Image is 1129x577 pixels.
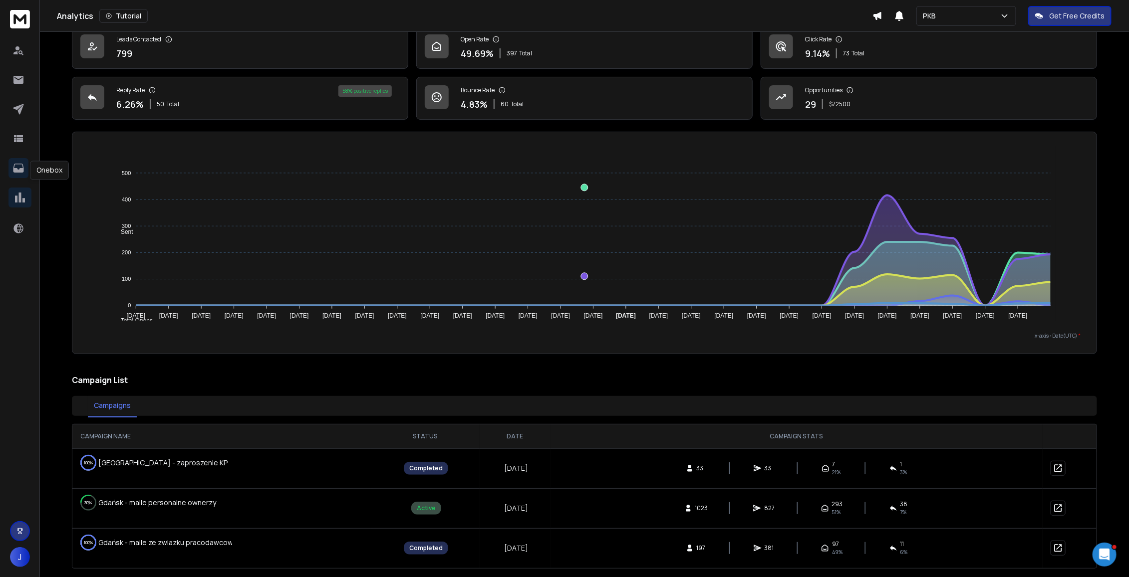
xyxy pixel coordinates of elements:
[461,86,495,94] p: Bounce Rate
[116,97,144,111] p: 6.26 %
[461,46,494,60] p: 49.69 %
[1028,6,1112,26] button: Get Free Credits
[72,77,408,120] a: Reply Rate6.26%50Total58% positive replies
[257,312,276,319] tspan: [DATE]
[480,528,551,568] td: [DATE]
[649,312,668,319] tspan: [DATE]
[1049,11,1105,21] p: Get Free Credits
[747,312,766,319] tspan: [DATE]
[453,312,472,319] tspan: [DATE]
[116,35,161,43] p: Leads Contacted
[761,77,1097,120] a: Opportunities29$72500
[900,500,908,508] span: 38
[411,502,441,515] div: Active
[72,489,232,517] td: Gdańsk - maile personalne ownerzy
[122,223,131,229] tspan: 300
[832,540,839,548] span: 97
[480,448,551,488] td: [DATE]
[322,312,341,319] tspan: [DATE]
[900,540,904,548] span: 11
[765,464,775,472] span: 33
[878,312,897,319] tspan: [DATE]
[122,170,131,176] tspan: 500
[833,460,836,468] span: 7
[480,424,551,448] th: DATE
[805,86,843,94] p: Opportunities
[519,49,532,57] span: Total
[765,544,775,552] span: 381
[113,317,153,324] span: Total Opens
[416,26,753,69] a: Open Rate49.69%397Total
[829,100,850,108] p: $ 72500
[1009,312,1028,319] tspan: [DATE]
[370,424,479,448] th: STATUS
[72,449,232,477] td: [GEOGRAPHIC_DATA] - zaproszenie KP
[851,49,864,57] span: Total
[805,35,832,43] p: Click Rate
[72,424,370,448] th: CAMPAIGN NAME
[519,312,538,319] tspan: [DATE]
[695,504,708,512] span: 1023
[584,312,603,319] tspan: [DATE]
[85,498,92,508] p: 30 %
[511,100,524,108] span: Total
[57,9,872,23] div: Analytics
[900,460,902,468] span: 1
[900,468,907,476] span: 3 %
[72,26,408,69] a: Leads Contacted799
[697,464,707,472] span: 33
[682,312,701,319] tspan: [DATE]
[116,86,145,94] p: Reply Rate
[113,228,133,235] span: Sent
[157,100,164,108] span: 50
[84,538,93,548] p: 100 %
[116,46,132,60] p: 799
[761,26,1097,69] a: Click Rate9.14%73Total
[338,85,392,97] div: 58 % positive replies
[780,312,799,319] tspan: [DATE]
[88,394,137,417] button: Campaigns
[122,249,131,255] tspan: 200
[404,542,448,555] div: Completed
[805,46,830,60] p: 9.14 %
[420,312,439,319] tspan: [DATE]
[166,100,179,108] span: Total
[976,312,995,319] tspan: [DATE]
[461,35,489,43] p: Open Rate
[122,276,131,282] tspan: 100
[911,312,930,319] tspan: [DATE]
[923,11,940,21] p: PKB
[126,312,145,319] tspan: [DATE]
[715,312,734,319] tspan: [DATE]
[30,161,69,180] div: Onebox
[832,508,841,516] span: 51 %
[416,77,753,120] a: Bounce Rate4.83%60Total
[10,547,30,567] button: J
[943,312,962,319] tspan: [DATE]
[128,303,131,309] tspan: 0
[84,458,93,468] p: 100 %
[501,100,509,108] span: 60
[355,312,374,319] tspan: [DATE]
[290,312,309,319] tspan: [DATE]
[764,504,775,512] span: 827
[486,312,505,319] tspan: [DATE]
[507,49,517,57] span: 397
[551,312,570,319] tspan: [DATE]
[192,312,211,319] tspan: [DATE]
[88,332,1081,340] p: x-axis : Date(UTC)
[72,529,232,557] td: Gdańsk - maile ze zwiazku pracodawcow
[616,312,636,319] tspan: [DATE]
[1093,543,1117,567] iframe: Intercom live chat
[833,468,841,476] span: 21 %
[900,508,907,516] span: 7 %
[805,97,816,111] p: 29
[832,500,843,508] span: 293
[551,424,1043,448] th: CAMPAIGN STATS
[843,49,849,57] span: 73
[900,548,908,556] span: 6 %
[480,488,551,528] td: [DATE]
[72,374,1097,386] h2: Campaign List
